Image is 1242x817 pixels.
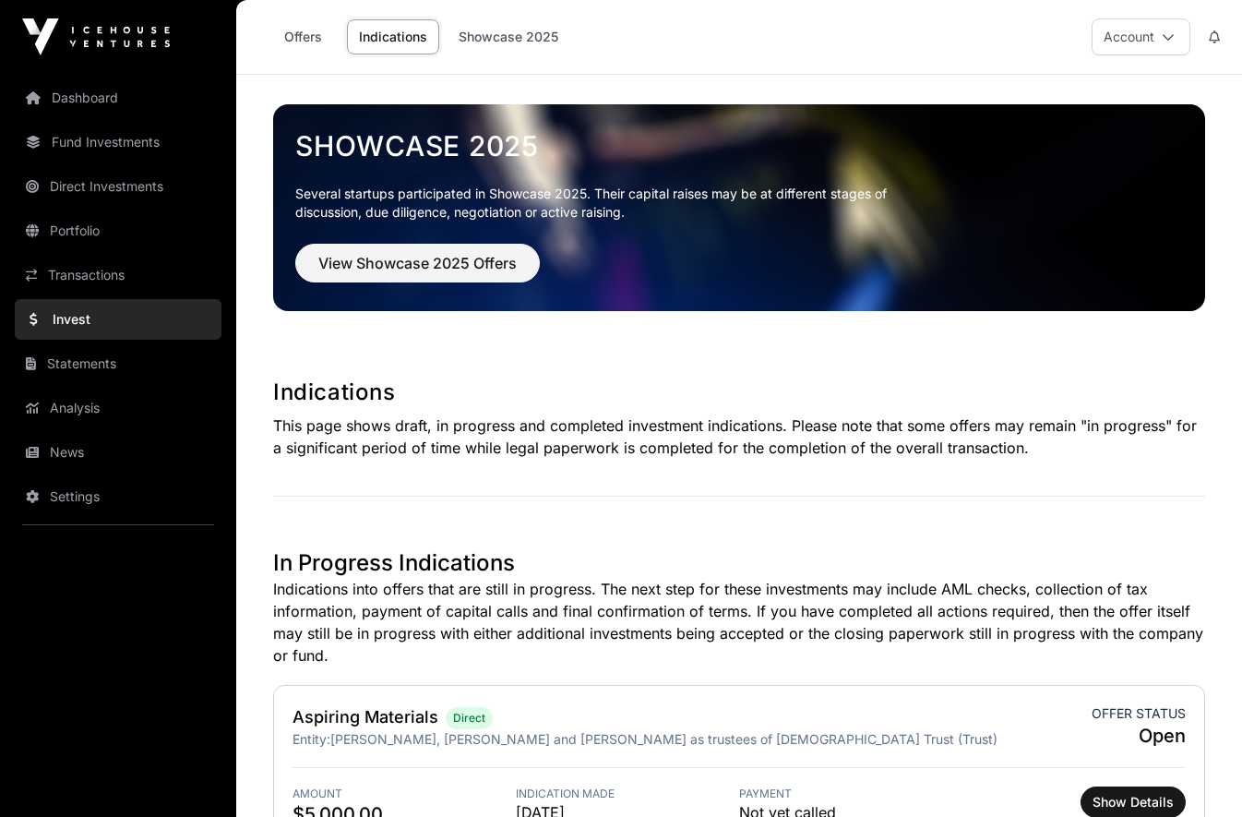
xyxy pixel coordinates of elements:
[15,78,221,118] a: Dashboard
[1092,704,1186,723] span: Offer status
[15,343,221,384] a: Statements
[516,787,739,801] span: Indication Made
[453,711,485,726] span: Direct
[1093,793,1174,811] span: Show Details
[15,299,221,340] a: Invest
[293,787,516,801] span: Amount
[293,731,330,747] span: Entity:
[295,262,540,281] a: View Showcase 2025 Offers
[273,415,1205,459] p: This page shows draft, in progress and completed investment indications. Please note that some of...
[15,255,221,295] a: Transactions
[295,129,1183,162] a: Showcase 2025
[15,166,221,207] a: Direct Investments
[266,19,340,54] a: Offers
[15,476,221,517] a: Settings
[330,731,997,747] span: [PERSON_NAME], [PERSON_NAME] and [PERSON_NAME] as trustees of [DEMOGRAPHIC_DATA] Trust (Trust)
[273,378,1205,407] h1: Indications
[1092,18,1190,55] button: Account
[273,548,1205,578] h1: In Progress Indications
[15,122,221,162] a: Fund Investments
[15,432,221,473] a: News
[22,18,170,55] img: Icehouse Ventures Logo
[15,388,221,428] a: Analysis
[1092,723,1186,749] span: Open
[739,787,962,801] span: Payment
[273,104,1205,311] img: Showcase 2025
[293,707,438,727] a: Aspiring Materials
[318,252,517,274] span: View Showcase 2025 Offers
[295,185,915,222] p: Several startups participated in Showcase 2025. Their capital raises may be at different stages o...
[15,210,221,251] a: Portfolio
[273,578,1205,667] p: Indications into offers that are still in progress. The next step for these investments may inclu...
[1150,728,1242,817] iframe: Chat Widget
[347,19,439,54] a: Indications
[295,244,540,282] button: View Showcase 2025 Offers
[447,19,570,54] a: Showcase 2025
